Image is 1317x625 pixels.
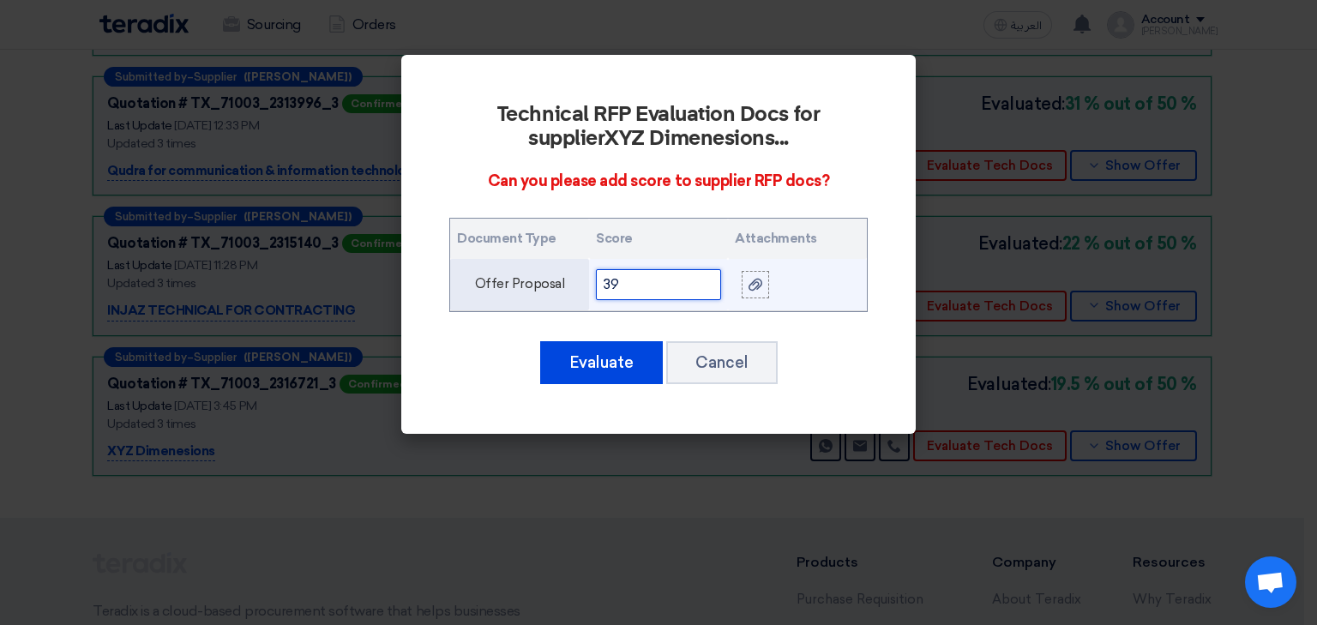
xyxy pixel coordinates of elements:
[540,341,663,384] button: Evaluate
[604,129,774,149] b: XYZ Dimenesions
[1245,556,1296,608] a: Open chat
[450,219,589,259] th: Document Type
[666,341,778,384] button: Cancel
[728,219,867,259] th: Attachments
[450,259,589,311] td: Offer Proposal
[449,103,868,151] h2: Technical RFP Evaluation Docs for supplier ...
[488,171,830,190] span: Can you please add score to supplier RFP docs?
[596,269,721,300] input: Score..
[589,219,728,259] th: Score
